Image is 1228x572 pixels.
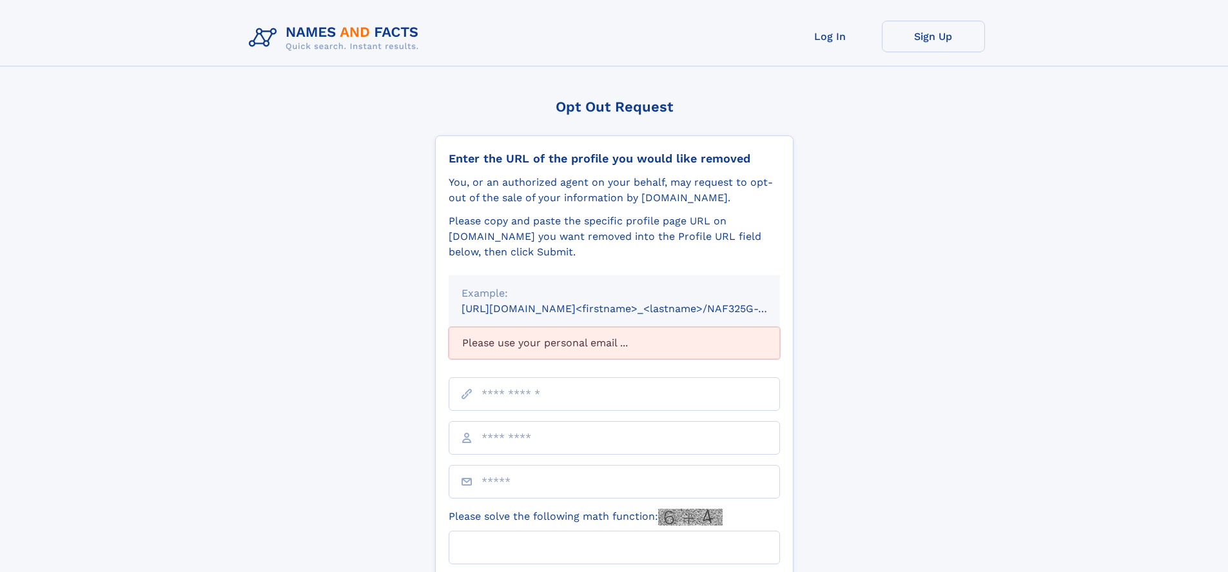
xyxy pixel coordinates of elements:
div: You, or an authorized agent on your behalf, may request to opt-out of the sale of your informatio... [449,175,780,206]
div: Please use your personal email ... [449,327,780,359]
a: Log In [779,21,882,52]
label: Please solve the following math function: [449,509,723,526]
div: Example: [462,286,767,301]
small: [URL][DOMAIN_NAME]<firstname>_<lastname>/NAF325G-xxxxxxxx [462,302,804,315]
div: Opt Out Request [435,99,794,115]
div: Please copy and paste the specific profile page URL on [DOMAIN_NAME] you want removed into the Pr... [449,213,780,260]
div: Enter the URL of the profile you would like removed [449,152,780,166]
a: Sign Up [882,21,985,52]
img: Logo Names and Facts [244,21,429,55]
